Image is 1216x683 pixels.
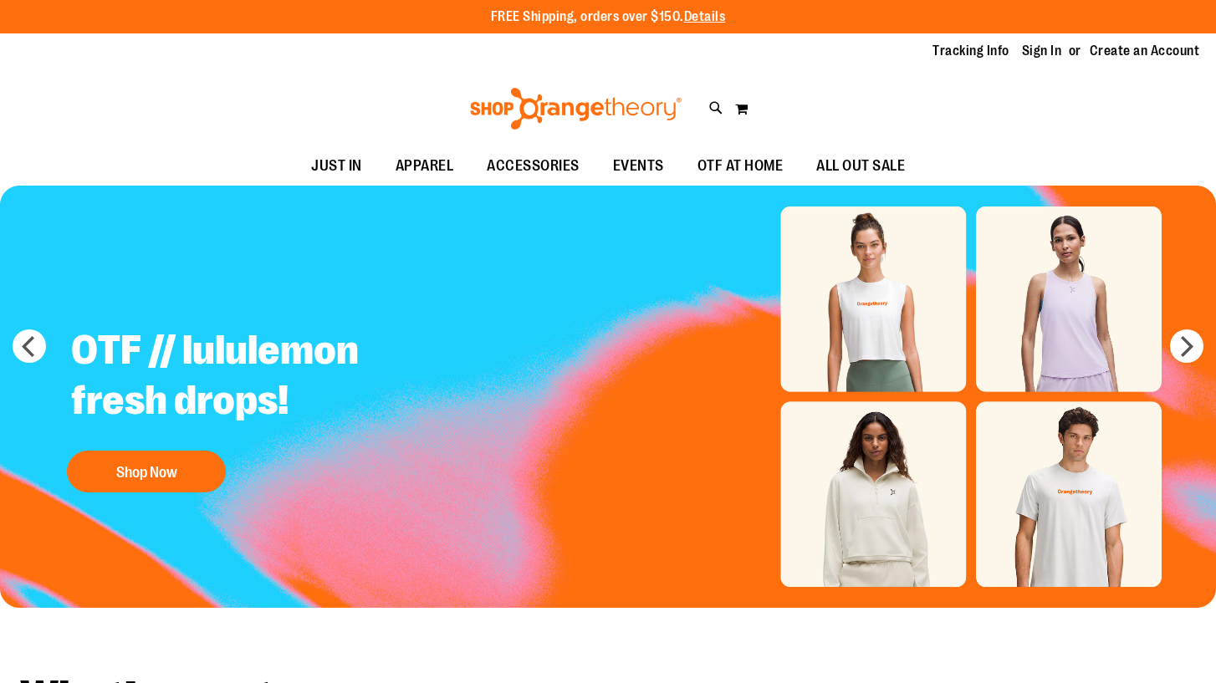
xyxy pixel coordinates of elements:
[1022,42,1062,60] a: Sign In
[684,9,726,24] a: Details
[1090,42,1200,60] a: Create an Account
[311,147,362,185] span: JUST IN
[697,147,784,185] span: OTF AT HOME
[467,88,684,130] img: Shop Orangetheory
[613,147,664,185] span: EVENTS
[932,42,1009,60] a: Tracking Info
[67,451,226,492] button: Shop Now
[491,8,726,27] p: FREE Shipping, orders over $150.
[487,147,580,185] span: ACCESSORIES
[59,313,474,501] a: OTF // lululemon fresh drops! Shop Now
[59,313,474,442] h2: OTF // lululemon fresh drops!
[13,329,46,363] button: prev
[1170,329,1203,363] button: next
[816,147,905,185] span: ALL OUT SALE
[396,147,454,185] span: APPAREL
